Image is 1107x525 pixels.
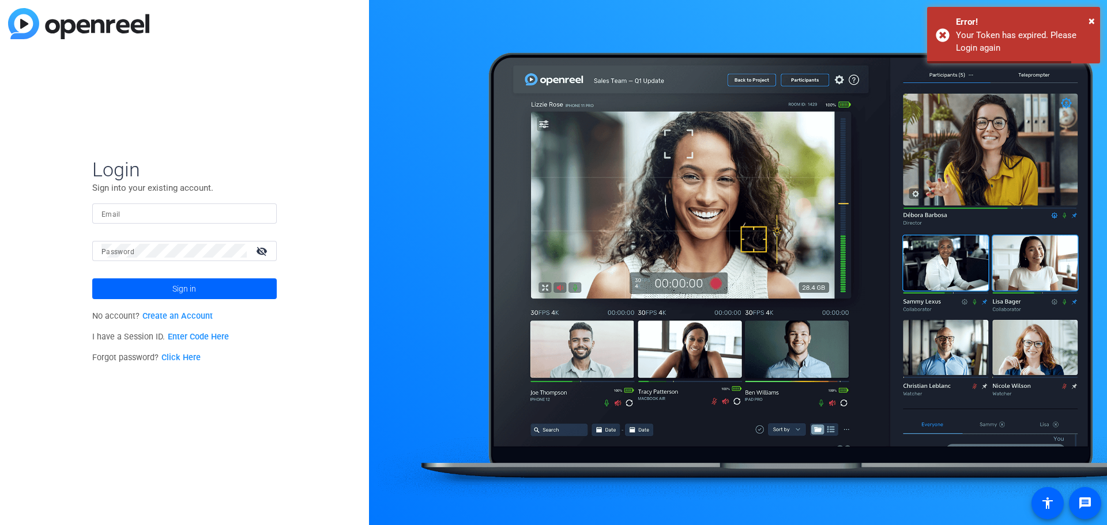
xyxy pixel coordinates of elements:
input: Enter Email Address [101,206,268,220]
span: × [1089,14,1095,28]
span: I have a Session ID. [92,332,229,342]
a: Enter Code Here [168,332,229,342]
a: Click Here [161,353,201,362]
mat-icon: accessibility [1041,496,1055,510]
div: Your Token has expired. Please Login again [956,29,1091,55]
span: No account? [92,311,213,321]
mat-label: Email [101,210,121,218]
a: Create an Account [142,311,213,321]
mat-label: Password [101,248,134,256]
button: Sign in [92,278,277,299]
p: Sign into your existing account. [92,182,277,194]
div: Error! [956,16,1091,29]
span: Sign in [172,274,196,303]
mat-icon: visibility_off [249,243,277,259]
img: blue-gradient.svg [8,8,149,39]
button: Close [1089,12,1095,29]
mat-icon: message [1078,496,1092,510]
span: Forgot password? [92,353,201,362]
span: Login [92,157,277,182]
